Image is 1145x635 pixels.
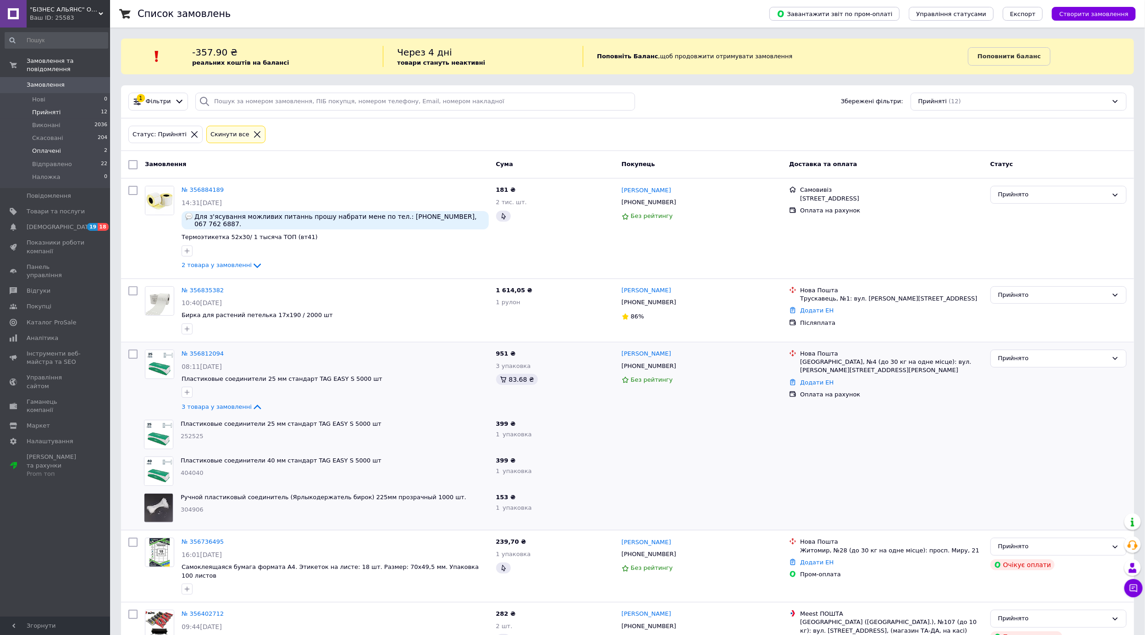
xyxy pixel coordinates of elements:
[145,350,174,379] a: Фото товару
[131,130,188,139] div: Статус: Прийняті
[800,350,983,358] div: Нова Пошта
[496,494,516,501] span: 153 ₴
[800,206,983,215] div: Оплата на рахунок
[182,563,479,579] a: Самоклеящаяся бумага формата А4. Этикеток на листе: 18 шт. Размер: 70х49,5 мм. Упаковка 100 листов
[800,538,983,546] div: Нова Пошта
[978,53,1041,60] b: Поповнити баланс
[622,538,671,547] a: [PERSON_NAME]
[998,614,1108,624] div: Прийнято
[182,403,252,410] span: 3 товара у замовленні
[496,468,532,474] span: 1 упаковка
[620,296,678,308] div: [PHONE_NUMBER]
[182,287,224,294] a: № 356835382
[145,186,174,215] img: Фото товару
[182,623,222,630] span: 09:44[DATE]
[998,290,1108,300] div: Прийнято
[583,46,968,67] div: , щоб продовжити отримувати замовлення
[27,263,85,279] span: Панель управління
[182,551,222,558] span: 16:01[DATE]
[800,307,834,314] a: Додати ЕН
[998,190,1108,200] div: Прийнято
[192,59,289,66] b: реальних коштів на балансі
[181,457,382,464] a: Пластиковые соединители 40 мм стандарт TAG EASY S 5000 шт
[841,97,903,106] span: Збережені фільтри:
[800,390,983,399] div: Оплата на рахунок
[620,196,678,208] div: [PHONE_NUMBER]
[789,161,857,167] span: Доставка та оплата
[195,93,635,111] input: Пошук за номером замовлення, ПІБ покупця, номером телефону, Email, номером накладної
[146,287,173,315] img: Фото товару
[916,11,986,17] span: Управління статусами
[496,287,532,294] span: 1 614,05 ₴
[496,431,532,438] span: 1 упаковка
[30,14,110,22] div: Ваш ID: 25583
[101,108,107,117] span: 12
[98,134,107,142] span: 204
[622,286,671,295] a: [PERSON_NAME]
[27,422,50,430] span: Маркет
[620,360,678,372] div: [PHONE_NUMBER]
[185,213,193,220] img: :speech_balloon:
[27,437,73,446] span: Налаштування
[27,302,51,311] span: Покупці
[800,618,983,635] div: [GEOGRAPHIC_DATA] ([GEOGRAPHIC_DATA].), №107 (до 10 кг): вул. [STREET_ADDRESS], (магазин ТА-ДА, н...
[194,213,485,228] span: Для з'ясування можливих питаннь прошу набрати мене по тел.: [PHONE_NUMBER], 067 762 6887.
[27,373,85,390] span: Управління сайтом
[182,538,224,545] a: № 356736495
[397,59,485,66] b: товари стануть неактивні
[496,186,516,193] span: 181 ₴
[27,334,58,342] span: Аналітика
[800,295,983,303] div: Трускавець, №1: вул. [PERSON_NAME][STREET_ADDRESS]
[496,538,526,545] span: 239,70 ₴
[1010,11,1036,17] span: Експорт
[182,350,224,357] a: № 356812094
[181,469,204,476] span: 404040
[496,374,538,385] div: 83.68 ₴
[146,97,171,106] span: Фільтри
[27,470,85,478] div: Prom топ
[182,403,263,410] a: 3 товара у замовленні
[27,57,110,73] span: Замовлення та повідомлення
[631,313,644,320] span: 86%
[496,362,531,369] span: 3 упаковка
[800,319,983,327] div: Післяплата
[1043,10,1136,17] a: Створити замовлення
[800,195,983,203] div: [STREET_ADDRESS]
[182,312,333,318] a: Бирка для растений петелька 17x190 / 2000 шт
[137,94,145,102] div: 1
[800,610,983,618] div: Meest ПОШТА
[800,358,983,374] div: [GEOGRAPHIC_DATA], №4 (до 30 кг на одне місце): вул. [PERSON_NAME][STREET_ADDRESS][PERSON_NAME]
[909,7,994,21] button: Управління статусами
[631,376,673,383] span: Без рейтингу
[496,610,516,617] span: 282 ₴
[182,234,318,240] a: Термоэтикетка 52x30/ 1 тысяча ТОП (вт41)
[27,192,71,200] span: Повідомлення
[98,223,108,231] span: 18
[104,95,107,104] span: 0
[622,610,671,618] a: [PERSON_NAME]
[138,8,231,19] h1: Список замовлень
[800,379,834,386] a: Додати ЕН
[182,262,252,268] span: 2 товара у замовленні
[149,538,170,567] img: Фото товару
[620,548,678,560] div: [PHONE_NUMBER]
[631,212,673,219] span: Без рейтингу
[181,494,466,501] a: Ручной пластиковый соединитель (Ярлыкодержатель бирок) 225мм прозрачный 1000 шт.
[145,350,174,379] img: Фото товару
[144,420,173,449] img: Фото товару
[30,6,99,14] span: "БІЗНЕС АЛЬЯНС" Офіційний постачальник витратних матеріалів та обладнання для торгівлі
[32,160,72,168] span: Відправлено
[496,504,532,511] span: 1 упаковка
[397,47,452,58] span: Через 4 дні
[496,457,516,464] span: 399 ₴
[1003,7,1043,21] button: Експорт
[496,420,516,427] span: 399 ₴
[496,161,513,167] span: Cума
[182,375,382,382] span: Пластиковые соединители 25 мм стандарт TAG EASY S 5000 шт
[597,53,658,60] b: Поповніть Баланс
[622,186,671,195] a: [PERSON_NAME]
[622,350,671,358] a: [PERSON_NAME]
[87,223,98,231] span: 19
[182,199,222,206] span: 14:31[DATE]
